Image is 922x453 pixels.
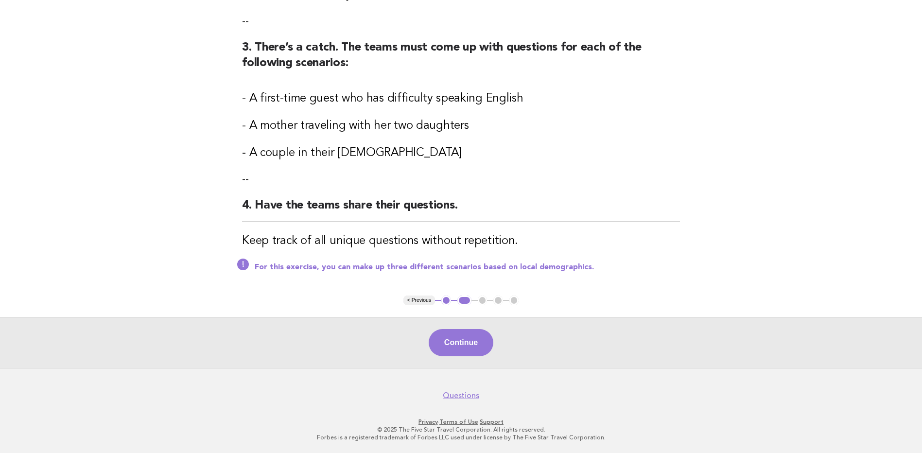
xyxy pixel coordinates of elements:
[418,418,438,425] a: Privacy
[242,198,680,222] h2: 4. Have the teams share their questions.
[480,418,504,425] a: Support
[164,434,759,441] p: Forbes is a registered trademark of Forbes LLC used under license by The Five Star Travel Corpora...
[242,91,680,106] h3: - A first-time guest who has difficulty speaking English
[439,418,478,425] a: Terms of Use
[164,418,759,426] p: · ·
[429,329,493,356] button: Continue
[242,233,680,249] h3: Keep track of all unique questions without repetition.
[441,296,451,305] button: 1
[242,40,680,79] h2: 3. There’s a catch. The teams must come up with questions for each of the following scenarios:
[242,118,680,134] h3: - A mother traveling with her two daughters
[457,296,471,305] button: 2
[242,15,680,28] p: --
[242,173,680,186] p: --
[443,391,479,401] a: Questions
[242,145,680,161] h3: - A couple in their [DEMOGRAPHIC_DATA]
[255,262,680,272] p: For this exercise, you can make up three different scenarios based on local demographics.
[164,426,759,434] p: © 2025 The Five Star Travel Corporation. All rights reserved.
[403,296,435,305] button: < Previous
